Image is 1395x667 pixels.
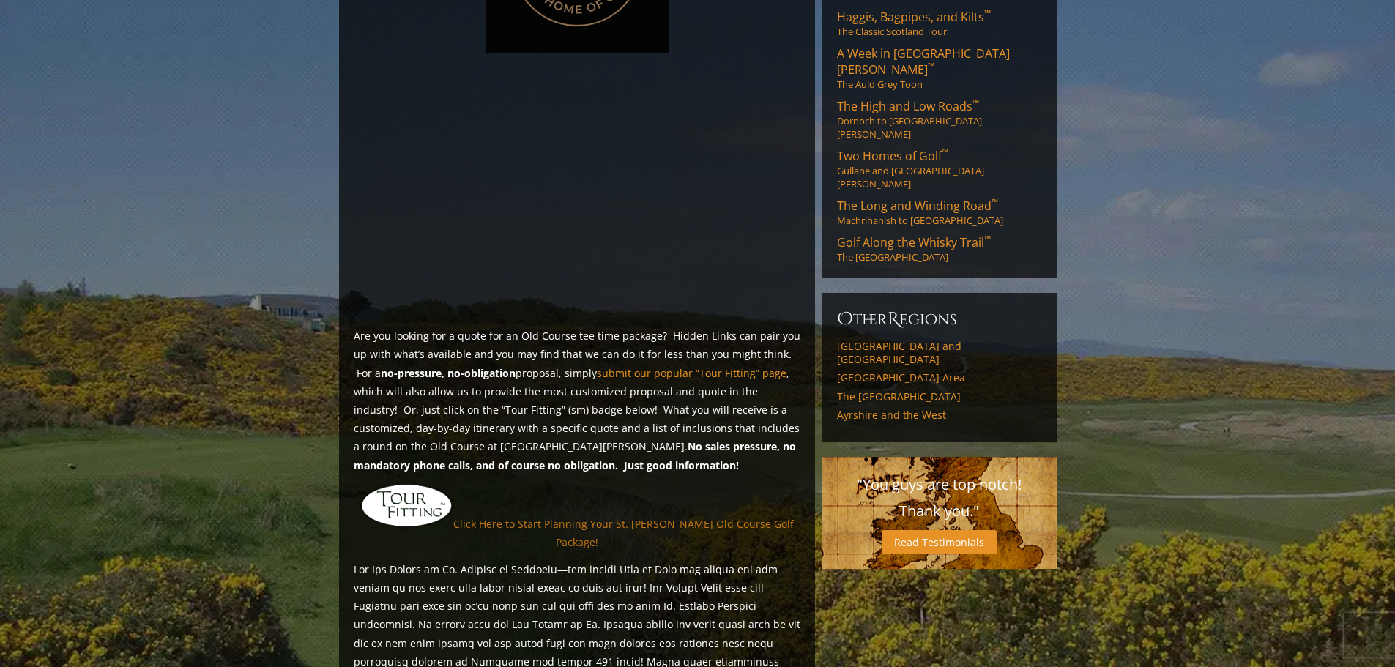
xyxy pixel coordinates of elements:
[837,45,1010,78] span: A Week in [GEOGRAPHIC_DATA][PERSON_NAME]
[354,67,800,318] iframe: Sir-Nicks-Thoughts-on-the-Old-Course-at-St-Andrews
[992,196,998,209] sup: ™
[453,517,794,549] a: Click Here to Start Planning Your St. [PERSON_NAME] Old Course Golf Package!
[354,327,800,474] p: Are you looking for a quote for an Old Course tee time package? Hidden Links can pair you up with...
[837,371,1042,384] a: [GEOGRAPHIC_DATA] Area
[837,340,1042,365] a: [GEOGRAPHIC_DATA] and [GEOGRAPHIC_DATA]
[837,234,991,250] span: Golf Along the Whisky Trail
[837,198,998,214] span: The Long and Winding Road
[837,308,853,331] span: O
[837,148,948,164] span: Two Homes of Golf
[972,97,979,109] sup: ™
[354,439,796,472] strong: No sales pressure, no mandatory phone calls, and of course no obligation. Just good information!
[837,308,1042,331] h6: ther egions
[837,98,1042,141] a: The High and Low Roads™Dornoch to [GEOGRAPHIC_DATA][PERSON_NAME]
[597,366,786,380] a: submit our popular “Tour Fitting” page
[942,146,948,159] sup: ™
[360,483,453,528] img: tourfitting-logo-large
[837,45,1042,91] a: A Week in [GEOGRAPHIC_DATA][PERSON_NAME]™The Auld Grey Toon
[837,98,979,114] span: The High and Low Roads
[837,9,991,25] span: Haggis, Bagpipes, and Kilts
[837,390,1042,403] a: The [GEOGRAPHIC_DATA]
[984,7,991,20] sup: ™
[837,472,1042,524] p: "You guys are top notch! Thank you."
[984,233,991,245] sup: ™
[837,234,1042,264] a: Golf Along the Whisky Trail™The [GEOGRAPHIC_DATA]
[837,198,1042,227] a: The Long and Winding Road™Machrihanish to [GEOGRAPHIC_DATA]
[882,530,997,554] a: Read Testimonials
[888,308,899,331] span: R
[928,60,934,72] sup: ™
[837,409,1042,422] a: Ayrshire and the West
[837,148,1042,190] a: Two Homes of Golf™Gullane and [GEOGRAPHIC_DATA][PERSON_NAME]
[381,366,516,380] strong: no-pressure, no-obligation
[837,9,1042,38] a: Haggis, Bagpipes, and Kilts™The Classic Scotland Tour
